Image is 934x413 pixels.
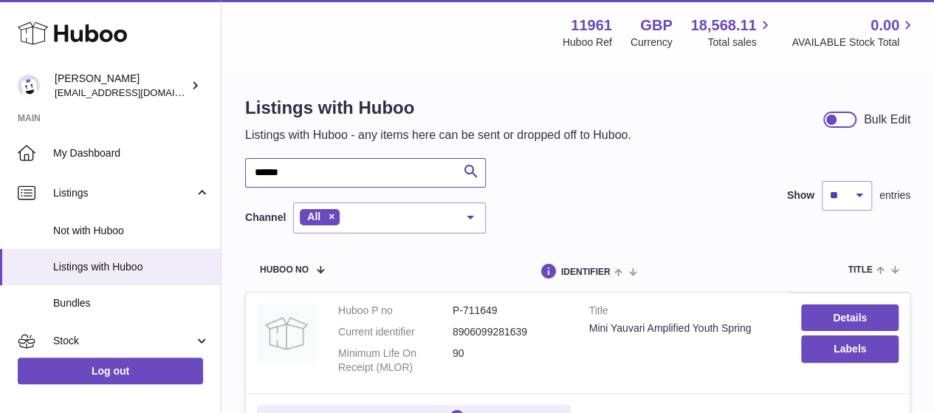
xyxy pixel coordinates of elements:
[245,96,631,120] h1: Listings with Huboo
[589,321,780,335] div: Mini Yauvari Amplified Youth Spring
[53,296,210,310] span: Bundles
[18,358,203,384] a: Log out
[55,72,188,100] div: [PERSON_NAME]
[792,16,916,50] a: 0.00 AVAILABLE Stock Total
[53,146,210,160] span: My Dashboard
[53,334,194,348] span: Stock
[631,35,673,50] div: Currency
[571,16,612,35] strong: 11961
[260,265,309,275] span: Huboo no
[707,35,773,50] span: Total sales
[589,304,780,321] strong: Title
[848,265,872,275] span: title
[640,16,672,35] strong: GBP
[801,304,899,331] a: Details
[53,186,194,200] span: Listings
[338,347,453,375] dt: Minimum Life On Receipt (MLOR)
[787,188,814,202] label: Show
[453,304,567,318] dd: P-711649
[561,267,611,277] span: identifier
[257,304,316,363] img: Mini Yauvari Amplified Youth Spring
[18,75,40,97] img: internalAdmin-11961@internal.huboo.com
[245,127,631,143] p: Listings with Huboo - any items here can be sent or dropped off to Huboo.
[792,35,916,50] span: AVAILABLE Stock Total
[690,16,756,35] span: 18,568.11
[53,224,210,238] span: Not with Huboo
[690,16,773,50] a: 18,568.11 Total sales
[307,211,320,222] span: All
[338,304,453,318] dt: Huboo P no
[871,16,899,35] span: 0.00
[338,325,453,339] dt: Current identifier
[879,188,910,202] span: entries
[53,260,210,274] span: Listings with Huboo
[864,112,910,128] div: Bulk Edit
[453,325,567,339] dd: 8906099281639
[55,86,217,98] span: [EMAIL_ADDRESS][DOMAIN_NAME]
[453,347,567,375] dd: 90
[801,335,899,362] button: Labels
[563,35,612,50] div: Huboo Ref
[245,211,286,225] label: Channel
